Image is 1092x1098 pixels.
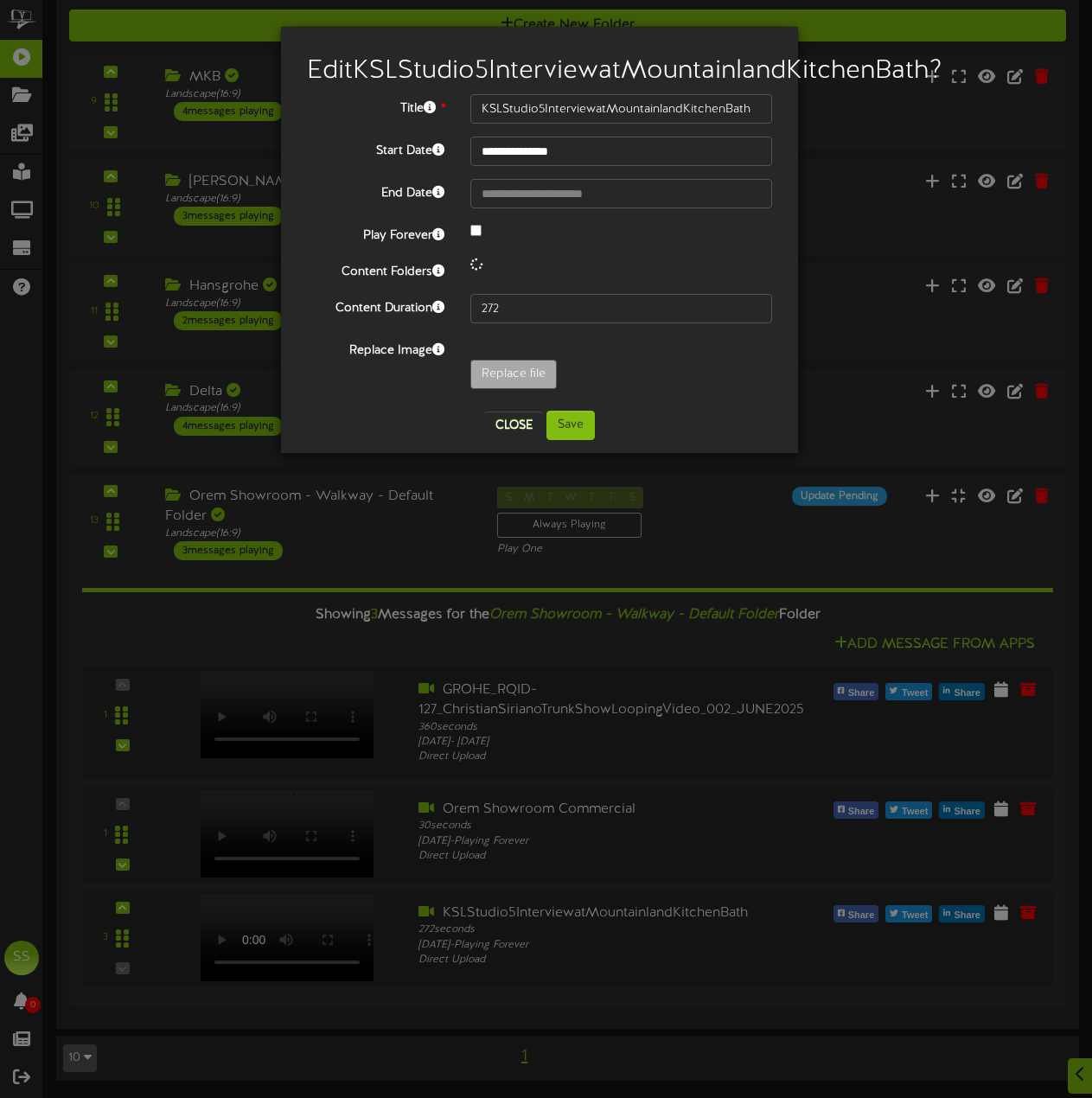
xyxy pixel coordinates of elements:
button: Close [485,412,543,439]
label: Replace Image [294,336,457,360]
label: Start Date [294,137,457,160]
label: Content Duration [294,294,457,317]
input: 15 [470,294,772,323]
h2: Edit KSLStudio5InterviewatMountainlandKitchenBath ? [307,57,772,86]
label: Play Forever [294,221,457,245]
label: End Date [294,179,457,202]
input: Title [470,94,772,124]
button: Save [546,411,595,440]
label: Content Folders [294,258,457,281]
label: Title [294,94,457,118]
